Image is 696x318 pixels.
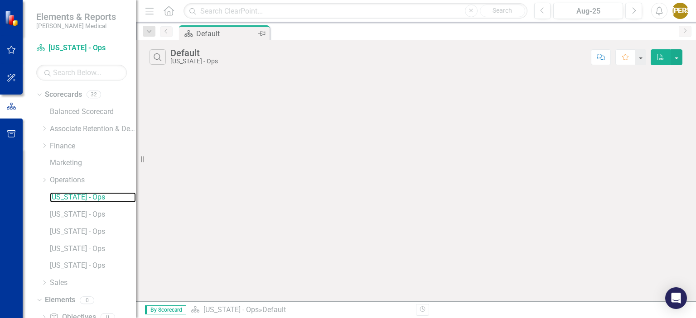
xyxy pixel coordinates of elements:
[50,124,136,134] a: Associate Retention & Development
[50,158,136,168] a: Marketing
[170,58,218,65] div: [US_STATE] - Ops
[184,3,527,19] input: Search ClearPoint...
[493,7,512,14] span: Search
[36,43,127,53] a: [US_STATE] - Ops
[5,10,20,26] img: ClearPoint Strategy
[50,209,136,220] a: [US_STATE] - Ops
[672,3,688,19] button: [PERSON_NAME]
[203,305,259,314] a: [US_STATE] - Ops
[196,28,256,39] div: Default
[36,22,116,29] small: [PERSON_NAME] Medical
[191,305,409,315] div: »
[36,65,127,81] input: Search Below...
[556,6,620,17] div: Aug-25
[50,244,136,254] a: [US_STATE] - Ops
[145,305,186,314] span: By Scorecard
[50,141,136,152] a: Finance
[50,227,136,237] a: [US_STATE] - Ops
[50,192,136,203] a: [US_STATE] - Ops
[45,295,75,305] a: Elements
[36,11,116,22] span: Elements & Reports
[50,278,136,288] a: Sales
[50,107,136,117] a: Balanced Scorecard
[262,305,286,314] div: Default
[50,261,136,271] a: [US_STATE] - Ops
[553,3,623,19] button: Aug-25
[665,287,687,309] div: Open Intercom Messenger
[45,90,82,100] a: Scorecards
[170,48,218,58] div: Default
[50,175,136,185] a: Operations
[80,296,94,304] div: 0
[480,5,525,17] button: Search
[87,91,101,99] div: 32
